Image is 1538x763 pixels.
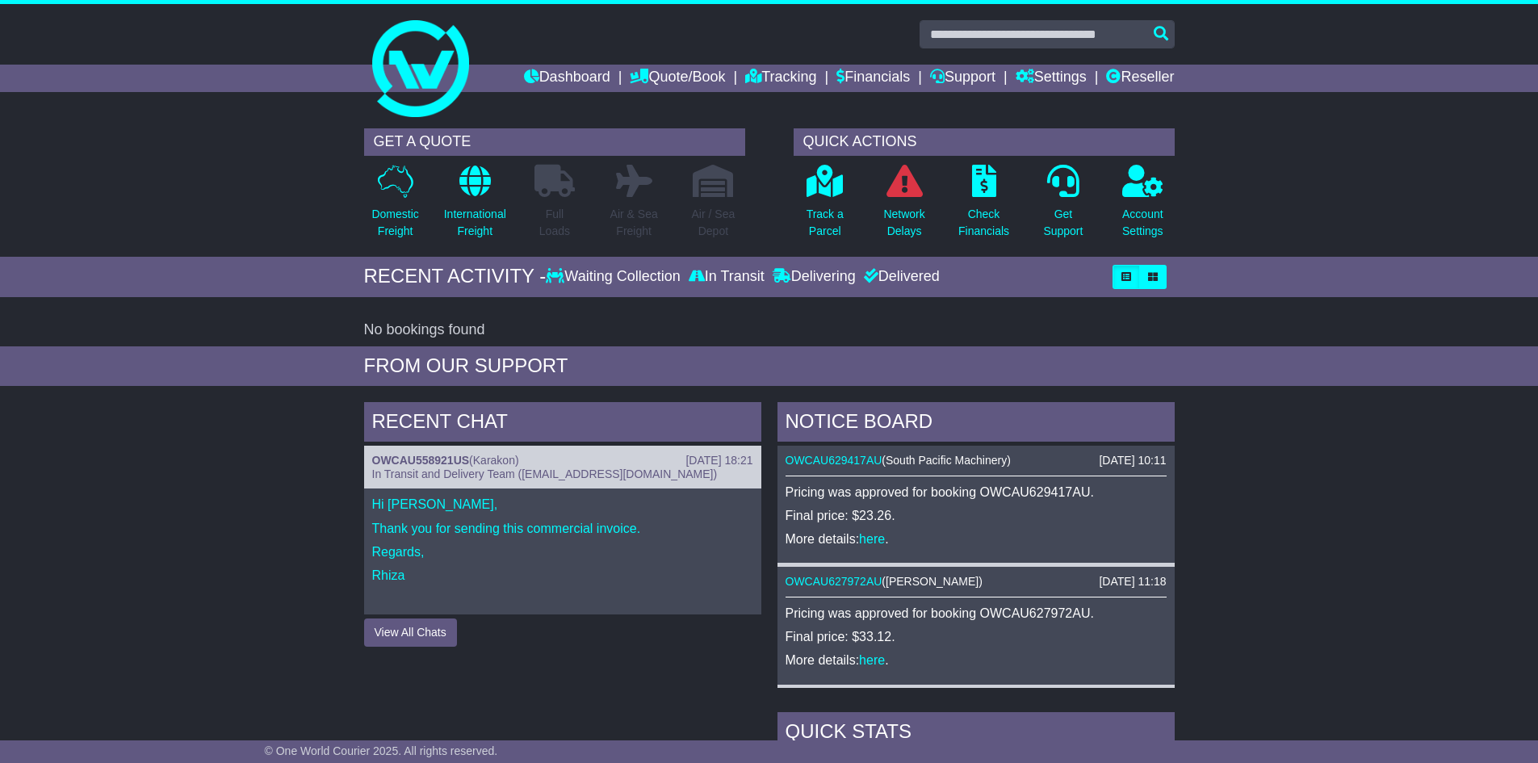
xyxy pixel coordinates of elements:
[630,65,725,92] a: Quote/Book
[444,206,506,240] p: International Freight
[786,454,1167,467] div: ( )
[364,354,1175,378] div: FROM OUR SUPPORT
[806,164,844,249] a: Track aParcel
[685,454,752,467] div: [DATE] 18:21
[1042,164,1083,249] a: GetSupport
[958,206,1009,240] p: Check Financials
[1099,454,1166,467] div: [DATE] 10:11
[534,206,575,240] p: Full Loads
[685,268,769,286] div: In Transit
[524,65,610,92] a: Dashboard
[692,206,735,240] p: Air / Sea Depot
[372,454,470,467] a: OWCAU558921US
[794,128,1175,156] div: QUICK ACTIONS
[769,268,860,286] div: Delivering
[1106,65,1174,92] a: Reseller
[786,575,882,588] a: OWCAU627972AU
[372,467,718,480] span: In Transit and Delivery Team ([EMAIL_ADDRESS][DOMAIN_NAME])
[786,652,1167,668] p: More details: .
[265,744,498,757] span: © One World Courier 2025. All rights reserved.
[886,575,979,588] span: [PERSON_NAME]
[546,268,684,286] div: Waiting Collection
[836,65,910,92] a: Financials
[883,206,924,240] p: Network Delays
[371,164,419,249] a: DomesticFreight
[777,712,1175,756] div: Quick Stats
[786,531,1167,547] p: More details: .
[958,164,1010,249] a: CheckFinancials
[786,454,882,467] a: OWCAU629417AU
[786,484,1167,500] p: Pricing was approved for booking OWCAU629417AU.
[371,206,418,240] p: Domestic Freight
[1016,65,1087,92] a: Settings
[859,532,885,546] a: here
[364,321,1175,339] div: No bookings found
[372,544,753,560] p: Regards,
[610,206,658,240] p: Air & Sea Freight
[1122,206,1163,240] p: Account Settings
[777,402,1175,446] div: NOTICE BOARD
[364,402,761,446] div: RECENT CHAT
[745,65,816,92] a: Tracking
[372,497,753,512] p: Hi [PERSON_NAME],
[364,128,745,156] div: GET A QUOTE
[882,164,925,249] a: NetworkDelays
[364,618,457,647] button: View All Chats
[860,268,940,286] div: Delivered
[364,265,547,288] div: RECENT ACTIVITY -
[372,521,753,536] p: Thank you for sending this commercial invoice.
[786,629,1167,644] p: Final price: $33.12.
[886,454,1007,467] span: South Pacific Machinery
[1043,206,1083,240] p: Get Support
[443,164,507,249] a: InternationalFreight
[859,653,885,667] a: here
[372,568,753,583] p: Rhiza
[807,206,844,240] p: Track a Parcel
[1121,164,1164,249] a: AccountSettings
[930,65,995,92] a: Support
[372,454,753,467] div: ( )
[1099,575,1166,589] div: [DATE] 11:18
[786,508,1167,523] p: Final price: $23.26.
[786,606,1167,621] p: Pricing was approved for booking OWCAU627972AU.
[473,454,515,467] span: Karakon
[786,575,1167,589] div: ( )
